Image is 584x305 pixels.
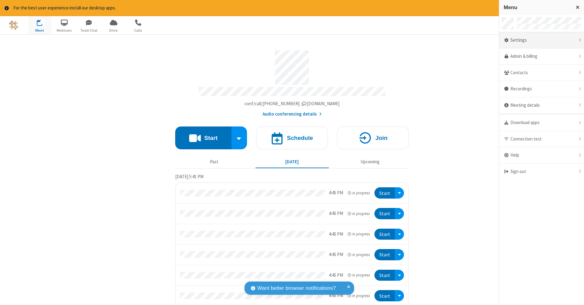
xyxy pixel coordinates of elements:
div: For the best user experience install our desktop apps. [13,5,534,12]
a: Admin & billing [499,48,584,65]
em: in progress [348,252,370,258]
button: Start [374,270,395,281]
h4: Schedule [287,135,313,141]
button: Start [374,249,395,260]
button: Copy my meeting room linkCopy my meeting room link [245,100,340,107]
button: Start [175,127,231,149]
div: 4:45 PM [329,189,343,196]
div: Open menu [498,16,584,34]
div: Sign out [499,164,584,180]
em: in progress [348,293,370,299]
button: Start [374,229,395,240]
div: 4:45 PM [329,272,343,279]
button: Start [374,290,395,301]
div: Help [499,147,584,164]
div: Open menu [395,249,404,260]
div: 13 [40,19,46,24]
span: Team Chat [78,28,100,33]
div: Open menu [395,290,404,301]
h4: Join [375,135,388,141]
em: in progress [348,211,370,217]
div: Meeting details [499,97,584,114]
div: 4:45 PM [329,210,343,217]
h4: Start [204,135,217,141]
button: Upcoming [333,156,407,168]
div: Open menu [395,270,404,281]
div: Start conference options [231,127,247,149]
div: Connection test [499,131,584,147]
span: Calls [127,28,150,33]
span: Meet [28,28,51,33]
button: Start [374,187,395,199]
img: QA Selenium DO NOT DELETE OR CHANGE [9,21,18,30]
div: Open menu [395,208,404,219]
span: Drive [102,28,125,33]
button: Audio conferencing details [262,111,322,118]
span: Webinars [53,28,76,33]
button: Schedule [256,127,328,149]
span: Copy my meeting room link [245,101,340,106]
div: 4:45 PM [329,251,343,258]
div: Download apps [499,115,584,131]
span: [DATE] 5:41 PM [175,174,203,179]
section: Account details [175,46,409,117]
div: Settings [499,32,584,49]
h3: Menu [504,5,570,10]
span: Want better browser notifications? [257,284,336,292]
em: in progress [348,272,370,278]
div: Contacts [499,65,584,81]
em: in progress [348,190,370,196]
div: Open menu [395,187,404,199]
div: Open menu [395,229,404,240]
button: Past [178,156,251,168]
button: Join [337,127,409,149]
div: 4:45 PM [329,231,343,238]
div: Recordings [499,81,584,97]
button: Logo [2,16,25,34]
em: in progress [348,231,370,237]
button: [DATE] [255,156,329,168]
button: Start [374,208,395,219]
